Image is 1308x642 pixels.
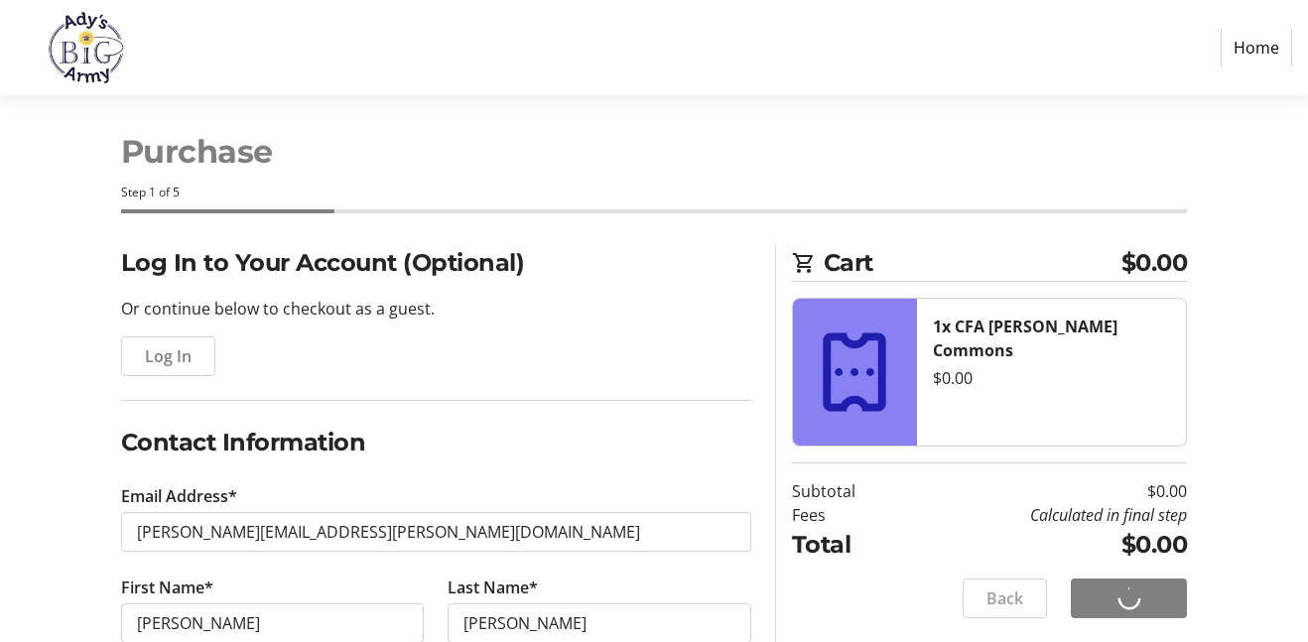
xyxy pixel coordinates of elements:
[121,245,751,281] h2: Log In to Your Account (Optional)
[792,503,906,527] td: Fees
[145,344,192,368] span: Log In
[792,479,906,503] td: Subtotal
[121,484,237,508] label: Email Address*
[121,128,1187,176] h1: Purchase
[906,503,1188,527] td: Calculated in final step
[121,184,1187,201] div: Step 1 of 5
[906,527,1188,563] td: $0.00
[933,316,1117,361] strong: 1x CFA [PERSON_NAME] Commons
[121,576,213,599] label: First Name*
[121,425,751,460] h2: Contact Information
[121,336,215,376] button: Log In
[1221,29,1292,66] a: Home
[16,8,157,87] img: Ady's BiG Army's Logo
[1121,245,1188,281] span: $0.00
[448,576,538,599] label: Last Name*
[121,297,751,321] p: Or continue below to checkout as a guest.
[824,245,1121,281] span: Cart
[906,479,1188,503] td: $0.00
[933,366,1170,390] div: $0.00
[792,527,906,563] td: Total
